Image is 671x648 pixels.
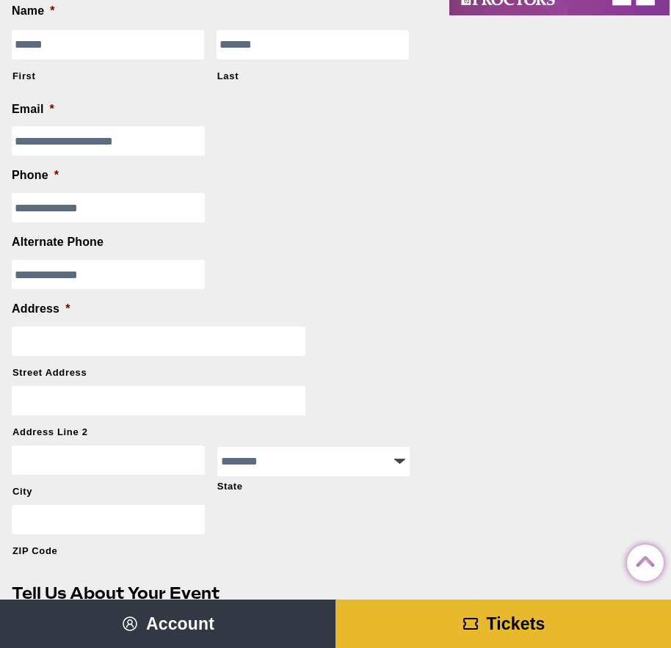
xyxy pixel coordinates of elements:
[12,426,409,439] label: Address Line 2
[627,545,656,575] a: Back to Top
[12,235,104,250] label: Alternate Phone
[487,614,545,633] span: Tickets
[217,70,409,83] label: Last
[12,4,55,19] label: Name
[12,302,70,317] label: Address
[335,600,671,648] a: Tickets
[12,545,205,558] label: ZIP Code
[146,614,214,633] span: Account
[12,70,204,83] label: First
[12,168,59,183] label: Phone
[12,582,397,605] h2: Tell Us About Your Event
[12,366,409,379] label: Street Address
[12,102,54,117] label: Email
[217,480,410,493] label: State
[12,485,205,498] label: City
